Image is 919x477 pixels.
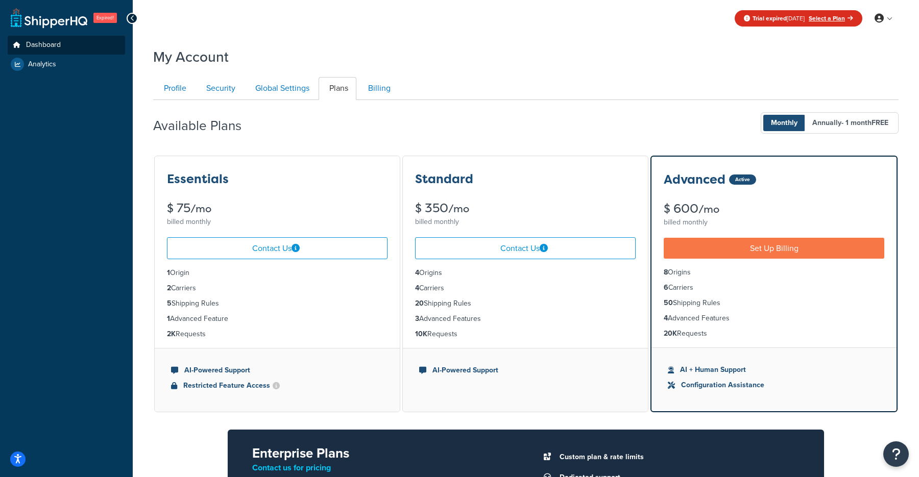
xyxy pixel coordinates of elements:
li: AI-Powered Support [419,365,632,376]
small: /mo [448,202,469,216]
div: $ 350 [415,202,636,215]
strong: 1 [167,313,170,324]
li: Origins [664,267,884,278]
h3: Standard [415,172,473,186]
a: Profile [153,77,195,100]
p: Contact us for pricing [252,461,510,475]
h3: Advanced [664,173,725,186]
a: Set Up Billing [664,238,884,259]
a: Security [196,77,244,100]
div: $ 600 [664,203,884,215]
button: Monthly Annually- 1 monthFREE [761,112,899,134]
div: Active [729,174,756,185]
li: Shipping Rules [167,298,388,309]
a: Billing [357,77,399,100]
a: Plans [319,77,356,100]
strong: 8 [664,267,668,278]
span: [DATE] [753,14,805,23]
li: Origins [415,267,636,279]
li: Carriers [664,282,884,293]
strong: 10K [415,329,427,339]
span: - 1 month [841,117,888,128]
b: FREE [872,117,888,128]
strong: 2 [167,283,171,293]
small: /mo [190,202,211,216]
a: Contact Us [167,237,388,259]
a: Dashboard [8,36,125,55]
a: Global Settings [245,77,318,100]
div: billed monthly [415,215,636,229]
div: billed monthly [664,215,884,230]
li: Requests [167,329,388,340]
strong: 1 [167,267,170,278]
strong: 20 [415,298,424,309]
li: Origin [167,267,388,279]
strong: 4 [664,313,668,323]
li: AI-Powered Support [171,365,383,376]
a: ShipperHQ Home [11,8,87,28]
strong: 3 [415,313,419,324]
strong: 50 [664,297,673,308]
li: Requests [664,328,884,339]
li: AI + Human Support [668,364,880,375]
li: Shipping Rules [664,297,884,309]
li: Carriers [167,283,388,294]
strong: Trial expired [753,14,787,23]
li: Carriers [415,283,636,294]
strong: 4 [415,267,419,278]
strong: 2K [167,329,176,339]
strong: 20K [664,328,677,339]
span: Monthly [763,115,805,131]
h3: Essentials [167,172,229,186]
li: Advanced Features [415,313,636,324]
h1: My Account [153,47,229,67]
h2: Available Plans [153,118,257,133]
span: Expired! [93,13,117,23]
strong: 5 [167,298,172,309]
div: $ 75 [167,202,388,215]
li: Advanced Features [664,313,884,324]
div: billed monthly [167,215,388,229]
strong: 6 [664,282,668,293]
small: /mo [698,202,719,216]
li: Custom plan & rate limits [554,450,800,464]
li: Configuration Assistance [668,380,880,391]
a: Contact Us [415,237,636,259]
span: Analytics [28,60,56,69]
a: Select a Plan [809,14,853,23]
span: Annually [805,115,896,131]
h2: Enterprise Plans [252,446,510,461]
li: Advanced Feature [167,313,388,324]
a: Analytics [8,55,125,73]
span: Dashboard [26,41,61,49]
li: Requests [415,329,636,340]
li: Shipping Rules [415,298,636,309]
li: Restricted Feature Access [171,380,383,391]
button: Open Resource Center [883,441,909,467]
strong: 4 [415,283,419,293]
